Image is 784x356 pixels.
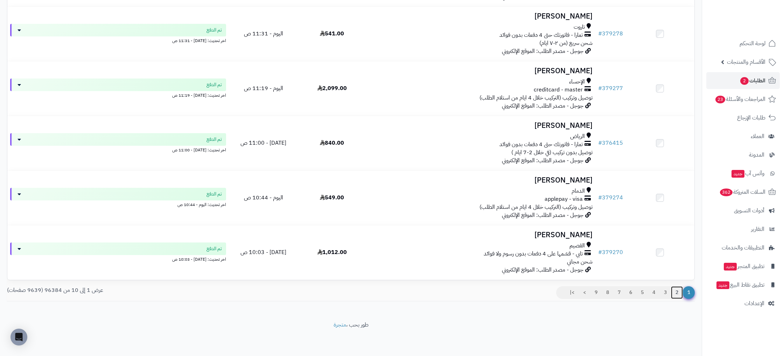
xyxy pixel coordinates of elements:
div: اخر تحديث: [DATE] - 11:31 ص [10,36,226,44]
span: اليوم - 11:19 ص [244,84,283,93]
span: شحن مجاني [567,258,593,266]
span: القصيم [569,242,585,250]
a: 9 [590,286,602,299]
a: 2 [671,286,683,299]
span: توصيل وتركيب (التركيب خلال 4 ايام من استلام الطلب) [479,94,593,102]
div: عرض 1 إلى 10 من 96384 (9639 صفحات) [2,286,351,294]
span: جوجل - مصدر الطلب: الموقع الإلكتروني [502,102,583,110]
span: توصيل بدون تركيب (في خلال 2-7 ايام ) [511,148,593,157]
span: تمارا - فاتورتك حتى 4 دفعات بدون فوائد [499,141,583,149]
a: الإعدادات [706,295,780,312]
a: #379277 [598,84,623,93]
span: المدونة [749,150,764,160]
span: creditcard - master [534,86,583,94]
span: جديد [731,170,744,178]
span: الرياض [570,132,585,141]
span: تطبيق المتجر [723,261,764,271]
span: المراجعات والأسئلة [715,94,765,104]
span: لوحة التحكم [740,39,765,48]
span: تمارا - فاتورتك حتى 4 دفعات بدون فوائد [499,31,583,39]
span: اليوم - 11:31 ص [244,29,283,38]
a: 8 [602,286,614,299]
span: الأقسام والمنتجات [727,57,765,67]
span: 23 [715,96,725,103]
span: # [598,139,602,147]
div: اخر تحديث: اليوم - 10:44 ص [10,200,226,208]
div: Open Intercom Messenger [10,329,27,345]
a: >| [565,286,579,299]
a: 3 [659,286,671,299]
a: التطبيقات والخدمات [706,239,780,256]
span: السلات المتروكة [719,187,765,197]
span: أدوات التسويق [734,206,764,215]
span: الطلبات [740,76,765,85]
h3: [PERSON_NAME] [369,231,593,239]
span: جوجل - مصدر الطلب: الموقع الإلكتروني [502,47,583,55]
span: تطبيق نقاط البيع [716,280,764,290]
div: اخر تحديث: [DATE] - 11:00 ص [10,146,226,153]
span: اليوم - 10:44 ص [244,193,283,202]
a: #379270 [598,248,623,256]
span: applepay - visa [545,195,583,203]
span: الإعدادات [744,299,764,308]
a: وآتس آبجديد [706,165,780,182]
a: 5 [636,286,648,299]
a: متجرة [334,321,346,329]
span: تابي - قسّمها على 4 دفعات بدون رسوم ولا فوائد [484,250,583,258]
a: العملاء [706,128,780,145]
a: أدوات التسويق [706,202,780,219]
span: 1,012.00 [317,248,347,256]
span: [DATE] - 11:00 ص [240,139,286,147]
a: السلات المتروكة362 [706,184,780,200]
a: #376415 [598,139,623,147]
span: العملاء [751,131,764,141]
span: # [598,193,602,202]
span: طلبات الإرجاع [737,113,765,123]
a: 6 [625,286,637,299]
div: اخر تحديث: [DATE] - 10:03 ص [10,255,226,262]
span: الدمام [572,187,585,195]
span: جوجل - مصدر الطلب: الموقع الإلكتروني [502,156,583,165]
span: تم الدفع [206,27,222,34]
span: جديد [716,281,729,289]
span: 2,099.00 [317,84,347,93]
span: الإحساء [569,78,585,86]
h3: [PERSON_NAME] [369,122,593,130]
a: #379274 [598,193,623,202]
a: > [579,286,590,299]
span: تم الدفع [206,136,222,143]
span: التطبيقات والخدمات [722,243,764,253]
span: تم الدفع [206,191,222,198]
div: اخر تحديث: [DATE] - 11:19 ص [10,91,226,98]
a: المراجعات والأسئلة23 [706,91,780,108]
a: المدونة [706,146,780,163]
a: 7 [613,286,625,299]
span: 549.00 [320,193,344,202]
span: تاروت [574,23,585,31]
span: شحن سريع (من ٢-٧ ايام) [539,39,593,47]
span: جديد [724,263,737,271]
span: 362 [720,189,733,196]
img: logo-2.png [736,17,777,32]
span: 541.00 [320,29,344,38]
a: 4 [648,286,660,299]
a: تطبيق نقاط البيعجديد [706,276,780,293]
span: وآتس آب [731,169,764,178]
h3: [PERSON_NAME] [369,176,593,184]
h3: [PERSON_NAME] [369,12,593,20]
span: تم الدفع [206,81,222,88]
span: جوجل - مصدر الطلب: الموقع الإلكتروني [502,211,583,219]
span: 2 [740,77,749,85]
a: الطلبات2 [706,72,780,89]
span: # [598,29,602,38]
span: تم الدفع [206,245,222,252]
span: 1 [682,286,695,299]
a: لوحة التحكم [706,35,780,52]
span: 840.00 [320,139,344,147]
h3: [PERSON_NAME] [369,67,593,75]
span: # [598,248,602,256]
span: [DATE] - 10:03 ص [240,248,286,256]
span: جوجل - مصدر الطلب: الموقع الإلكتروني [502,266,583,274]
a: التقارير [706,221,780,238]
span: # [598,84,602,93]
